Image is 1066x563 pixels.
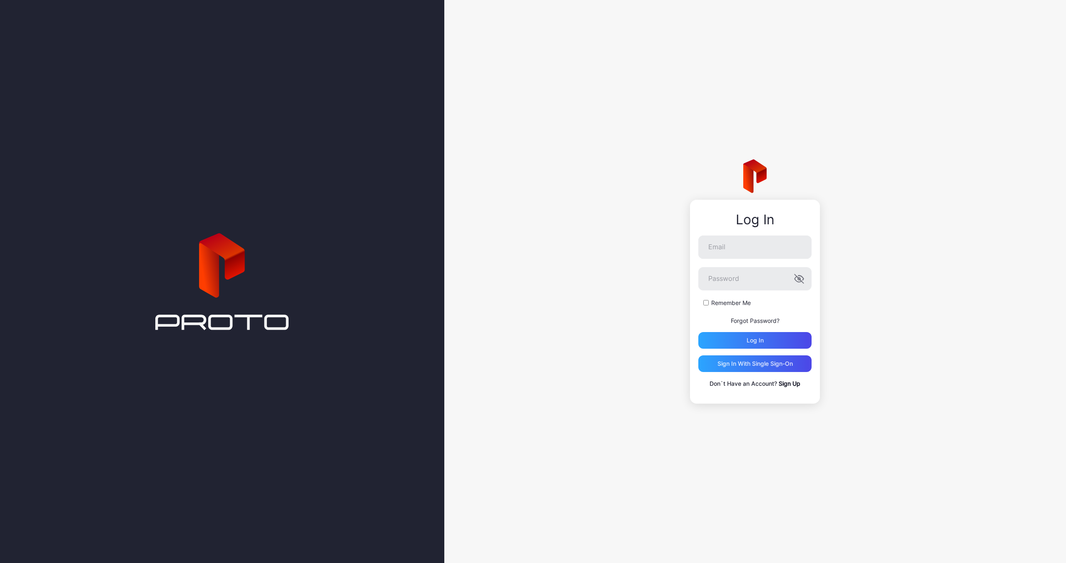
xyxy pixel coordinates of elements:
input: Password [698,267,812,290]
label: Remember Me [711,299,751,307]
a: Sign Up [779,380,800,387]
button: Log in [698,332,812,349]
a: Forgot Password? [731,317,780,324]
div: Log in [747,337,764,344]
button: Sign in With Single Sign-On [698,355,812,372]
div: Sign in With Single Sign-On [717,360,793,367]
div: Log In [698,212,812,227]
input: Email [698,236,812,259]
button: Password [794,274,804,284]
p: Don`t Have an Account? [698,379,812,389]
